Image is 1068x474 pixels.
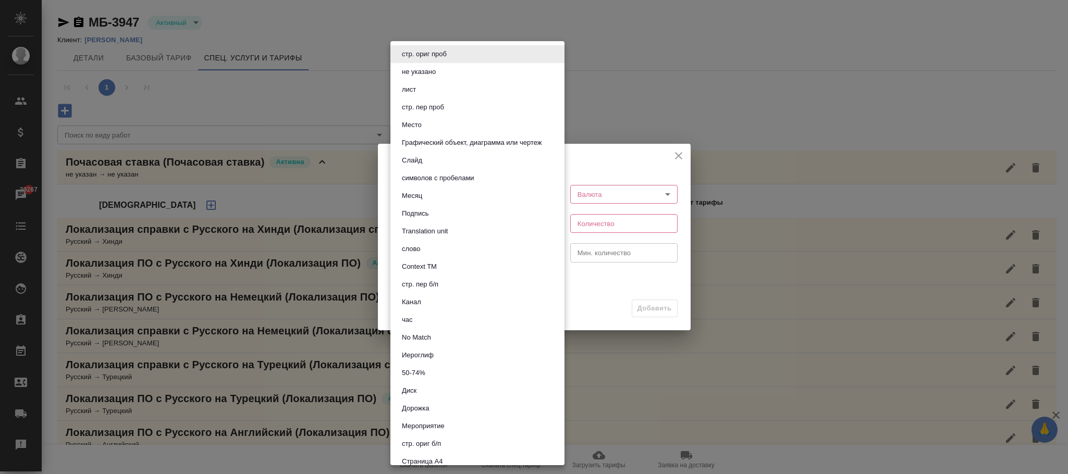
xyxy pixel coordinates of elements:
button: слово [399,243,423,255]
button: Страница А4 [399,456,446,467]
button: не указано [399,66,439,78]
button: Мероприятие [399,420,448,432]
button: Context TM [399,261,440,272]
button: Диск [399,385,420,396]
button: Графический объект, диаграмма или чертеж [399,137,545,148]
button: Слайд [399,155,425,166]
button: Месяц [399,190,425,202]
button: 50-74% [399,367,428,379]
button: час [399,314,416,326]
button: стр. ориг проб [399,48,450,60]
button: символов с пробелами [399,172,477,184]
button: Место [399,119,425,131]
button: Канал [399,296,424,308]
button: No Match [399,332,434,343]
button: лист [399,84,419,95]
button: стр. ориг б/п [399,438,444,450]
button: стр. пер проб [399,102,447,113]
button: Иероглиф [399,350,437,361]
button: стр. пер б/п [399,279,441,290]
button: Translation unit [399,226,451,237]
button: Подпись [399,208,432,219]
button: Дорожка [399,403,432,414]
